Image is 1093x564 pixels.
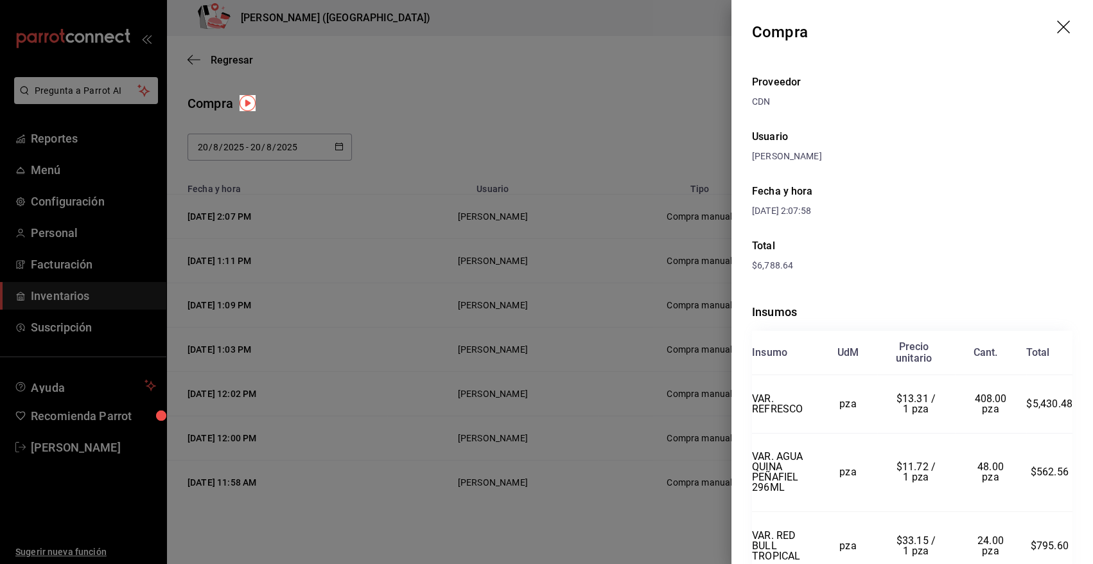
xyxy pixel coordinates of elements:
td: pza [819,433,877,512]
div: UdM [837,347,859,358]
td: VAR. AGUA QUINA PEÑAFIEL 296ML [752,433,819,512]
div: CDN [752,95,1072,109]
span: 24.00 pza [977,534,1006,557]
span: $5,430.48 [1026,398,1072,410]
span: $11.72 / 1 pza [896,461,939,483]
td: pza [819,375,877,434]
div: Insumo [752,347,787,358]
td: VAR. REFRESCO [752,375,819,434]
div: Insumos [752,303,1072,321]
div: [DATE] 2:07:58 [752,204,913,218]
span: 408.00 pza [975,392,1010,415]
span: $13.31 / 1 pza [896,392,939,415]
span: 48.00 pza [977,461,1006,483]
button: drag [1057,21,1072,36]
div: Total [752,238,1072,254]
div: Usuario [752,129,1072,145]
span: $795.60 [1031,540,1069,552]
div: Fecha y hora [752,184,913,199]
span: $562.56 [1031,466,1069,478]
div: Compra [752,21,808,44]
div: [PERSON_NAME] [752,150,1072,163]
span: $33.15 / 1 pza [896,534,939,557]
img: Tooltip marker [240,95,256,111]
div: Total [1026,347,1049,358]
div: Precio unitario [896,341,932,364]
div: Cant. [973,347,997,358]
span: $6,788.64 [752,260,793,270]
div: Proveedor [752,75,1072,90]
